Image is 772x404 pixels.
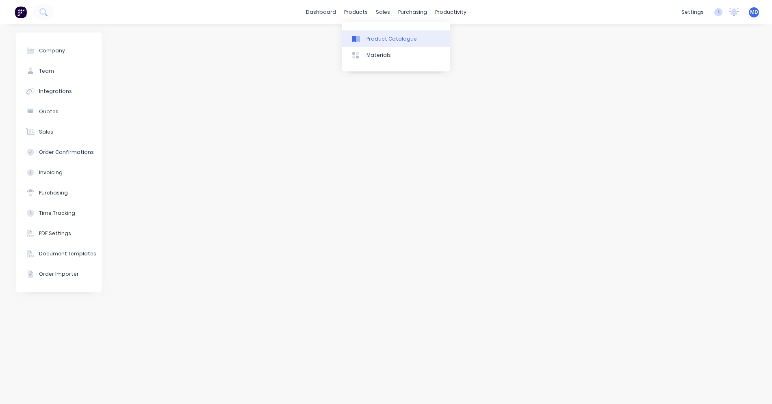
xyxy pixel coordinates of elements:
[16,203,102,223] button: Time Tracking
[16,264,102,284] button: Order Importer
[340,6,372,18] div: products
[431,6,471,18] div: productivity
[16,162,102,183] button: Invoicing
[366,35,417,43] div: Product Catalogue
[15,6,27,18] img: Factory
[39,128,53,136] div: Sales
[39,88,72,95] div: Integrations
[394,6,431,18] div: purchasing
[39,189,68,197] div: Purchasing
[677,6,708,18] div: settings
[16,183,102,203] button: Purchasing
[342,47,450,63] a: Materials
[16,41,102,61] button: Company
[16,142,102,162] button: Order Confirmations
[16,122,102,142] button: Sales
[39,270,79,278] div: Order Importer
[16,102,102,122] button: Quotes
[16,81,102,102] button: Integrations
[366,52,391,59] div: Materials
[16,244,102,264] button: Document templates
[39,47,65,54] div: Company
[39,250,96,257] div: Document templates
[302,6,340,18] a: dashboard
[39,67,54,75] div: Team
[16,61,102,81] button: Team
[39,108,59,115] div: Quotes
[16,223,102,244] button: PDF Settings
[39,149,94,156] div: Order Confirmations
[750,9,758,16] span: MD
[342,30,450,47] a: Product Catalogue
[39,210,75,217] div: Time Tracking
[39,169,63,176] div: Invoicing
[39,230,71,237] div: PDF Settings
[372,6,394,18] div: sales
